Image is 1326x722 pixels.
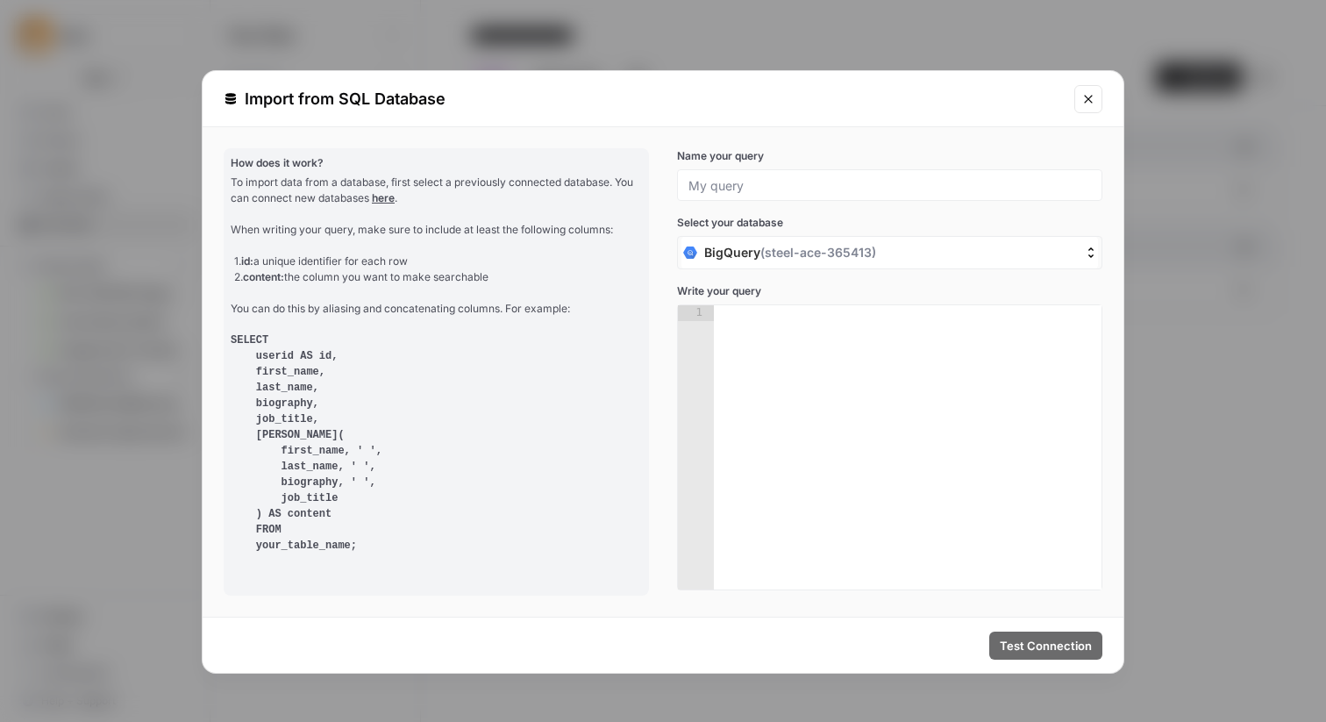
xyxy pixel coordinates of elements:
[989,632,1102,660] button: Test Connection
[704,244,876,261] span: BigQuery
[231,332,642,554] pre: SELECT userid AS id, first_name, last_name, biography, job_title, [PERSON_NAME]( first_name, ' ',...
[677,148,1102,164] label: Name your query
[224,87,1064,111] div: Import from SQL Database
[231,175,642,554] div: To import data from a database, first select a previously connected database. You can connect new...
[760,245,876,260] span: ( steel-ace-365413 )
[677,283,1102,299] span: Write your query
[688,177,1091,193] input: My query
[677,215,1102,231] span: Select your database
[372,191,395,204] a: here
[231,155,642,171] p: How does it work?
[678,305,714,321] div: 1
[1074,85,1102,113] button: Close modal
[241,254,253,268] span: id:
[234,254,642,285] div: 1. a unique identifier for each row 2. the column you want to make searchable
[1000,637,1092,654] span: Test Connection
[243,270,284,283] span: content:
